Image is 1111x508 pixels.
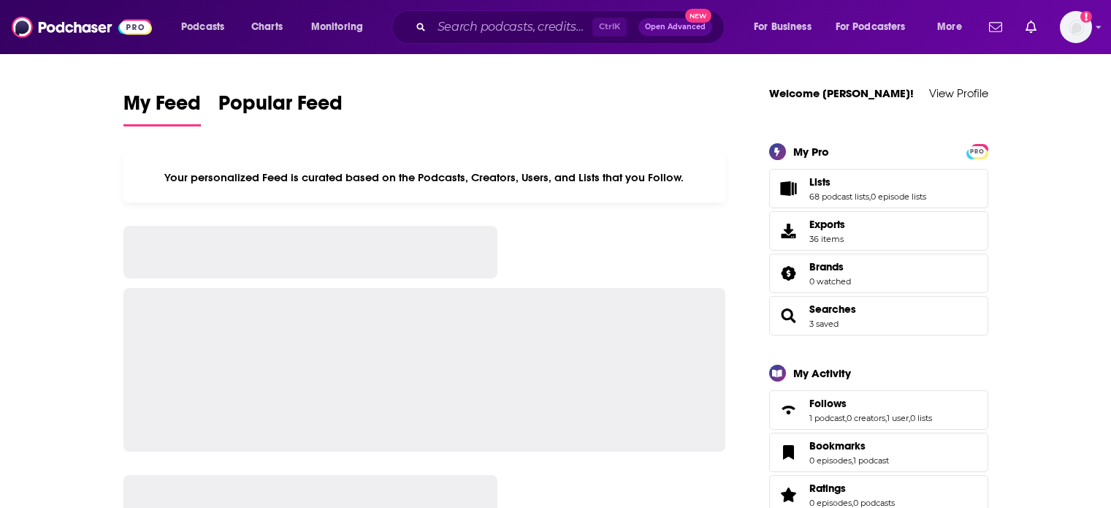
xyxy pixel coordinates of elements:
[1060,11,1092,43] span: Logged in as NickG
[836,17,906,37] span: For Podcasters
[1080,11,1092,23] svg: Add a profile image
[171,15,243,39] button: open menu
[809,218,845,231] span: Exports
[809,439,889,452] a: Bookmarks
[885,413,887,423] span: ,
[845,413,847,423] span: ,
[969,146,986,157] span: PRO
[793,145,829,159] div: My Pro
[809,413,845,423] a: 1 podcast
[809,175,831,189] span: Lists
[405,10,738,44] div: Search podcasts, credits, & more...
[927,15,980,39] button: open menu
[847,413,885,423] a: 0 creators
[809,260,844,273] span: Brands
[1060,11,1092,43] button: Show profile menu
[852,455,853,466] span: ,
[983,15,1008,39] a: Show notifications dropdown
[251,17,283,37] span: Charts
[809,482,846,495] span: Ratings
[769,390,988,430] span: Follows
[937,17,962,37] span: More
[826,15,927,39] button: open menu
[809,234,845,244] span: 36 items
[1060,11,1092,43] img: User Profile
[744,15,830,39] button: open menu
[809,260,851,273] a: Brands
[793,366,851,380] div: My Activity
[242,15,291,39] a: Charts
[853,455,889,466] a: 1 podcast
[123,91,201,124] span: My Feed
[774,221,803,241] span: Exports
[774,442,803,463] a: Bookmarks
[769,169,988,208] span: Lists
[809,455,852,466] a: 0 episodes
[301,15,382,39] button: open menu
[809,319,839,329] a: 3 saved
[809,397,847,410] span: Follows
[809,439,866,452] span: Bookmarks
[769,86,914,100] a: Welcome [PERSON_NAME]!
[809,276,851,287] a: 0 watched
[969,145,986,156] a: PRO
[123,153,726,202] div: Your personalized Feed is curated based on the Podcasts, Creators, Users, and Lists that you Follow.
[123,91,201,126] a: My Feed
[769,433,988,472] span: Bookmarks
[638,18,712,36] button: Open AdvancedNew
[909,413,910,423] span: ,
[929,86,988,100] a: View Profile
[645,23,706,31] span: Open Advanced
[685,9,711,23] span: New
[1020,15,1042,39] a: Show notifications dropdown
[592,18,627,37] span: Ctrl K
[852,498,853,508] span: ,
[809,498,852,508] a: 0 episodes
[432,15,592,39] input: Search podcasts, credits, & more...
[853,498,895,508] a: 0 podcasts
[774,306,803,326] a: Searches
[869,192,871,202] span: ,
[218,91,343,126] a: Popular Feed
[871,192,926,202] a: 0 episode lists
[769,296,988,335] span: Searches
[311,17,363,37] span: Monitoring
[769,254,988,293] span: Brands
[218,91,343,124] span: Popular Feed
[12,13,152,41] img: Podchaser - Follow, Share and Rate Podcasts
[910,413,932,423] a: 0 lists
[774,263,803,284] a: Brands
[809,397,932,410] a: Follows
[754,17,812,37] span: For Business
[809,303,856,316] a: Searches
[774,400,803,420] a: Follows
[887,413,909,423] a: 1 user
[809,175,926,189] a: Lists
[181,17,224,37] span: Podcasts
[809,482,895,495] a: Ratings
[774,485,803,505] a: Ratings
[774,178,803,199] a: Lists
[809,192,869,202] a: 68 podcast lists
[769,211,988,251] a: Exports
